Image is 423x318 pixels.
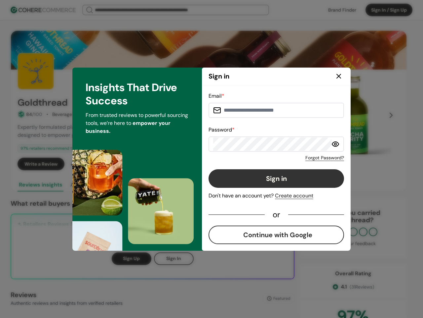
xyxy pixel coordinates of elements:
h3: Insights That Drive Success [86,81,189,107]
a: Forgot Password? [305,154,344,161]
button: Sign in [209,169,344,188]
p: From trusted reviews to powerful sourcing tools, we’re here to [86,111,189,135]
div: Don't have an account yet? [209,192,344,200]
div: Create account [275,192,313,200]
button: Continue with Google [209,226,344,244]
h2: Sign in [209,71,229,81]
div: or [265,212,288,218]
label: Password [209,126,235,133]
span: empower your business. [86,120,171,134]
label: Email [209,92,224,99]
